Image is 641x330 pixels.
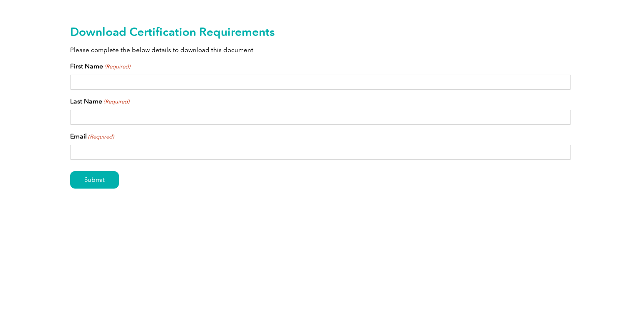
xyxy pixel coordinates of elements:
[104,63,131,71] span: (Required)
[70,96,129,106] label: Last Name
[70,61,130,71] label: First Name
[70,45,571,55] p: Please complete the below details to download this document
[70,25,571,38] h2: Download Certification Requirements
[103,98,130,106] span: (Required)
[70,171,119,189] input: Submit
[70,131,114,141] label: Email
[88,133,114,141] span: (Required)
